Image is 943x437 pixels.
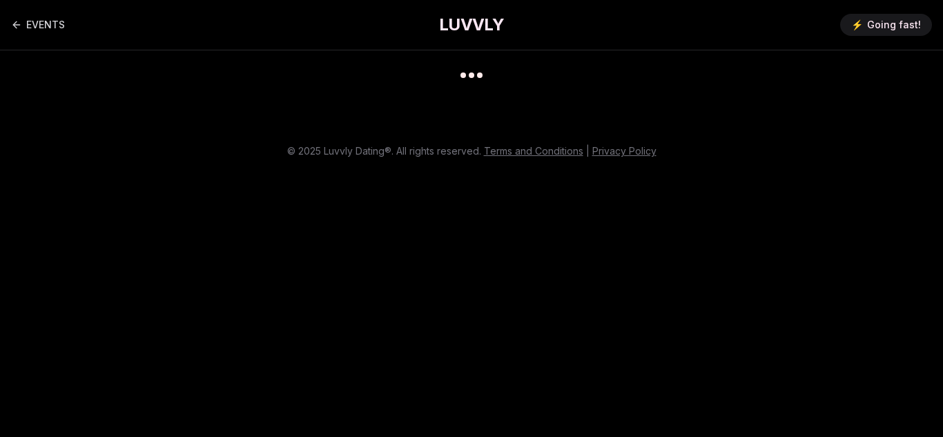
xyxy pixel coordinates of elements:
span: ⚡️ [851,18,863,32]
a: Back to events [11,11,65,39]
span: Going fast! [867,18,921,32]
a: LUVVLY [439,14,504,36]
span: | [586,145,590,157]
a: Terms and Conditions [484,145,583,157]
a: Privacy Policy [592,145,657,157]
